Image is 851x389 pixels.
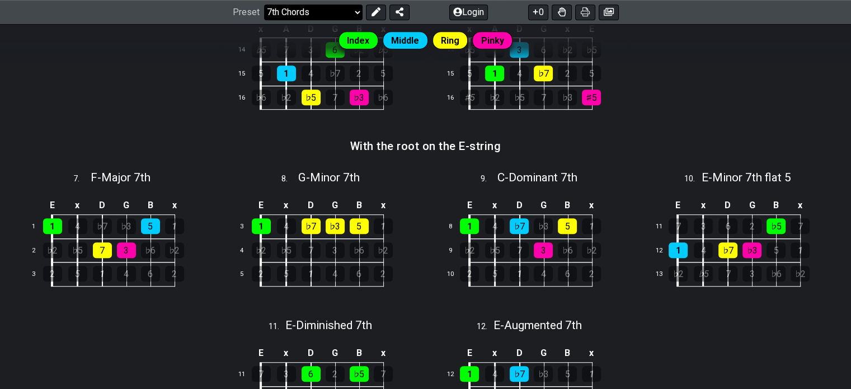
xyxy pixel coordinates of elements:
[371,344,395,363] td: x
[442,238,469,263] td: 9
[302,65,321,81] div: 4
[326,266,345,282] div: 4
[91,171,151,184] span: F - Major 7th
[264,4,363,20] select: Preset
[582,218,601,234] div: 1
[302,266,321,282] div: 1
[165,266,184,282] div: 2
[302,90,321,105] div: ♭5
[580,344,604,363] td: x
[25,238,52,263] td: 2
[534,65,553,81] div: ♭7
[277,366,296,382] div: 3
[25,263,52,287] td: 3
[165,242,184,258] div: ♭2
[274,196,299,215] td: x
[93,242,112,258] div: 7
[233,7,260,18] span: Preset
[389,4,410,20] button: Share Preset
[326,366,345,382] div: 2
[449,4,488,20] button: Login
[252,266,271,282] div: 2
[347,344,371,363] td: B
[694,218,713,234] div: 3
[138,196,162,215] td: B
[326,90,345,105] div: 7
[391,33,419,49] span: Middle
[90,196,115,215] td: D
[767,242,786,258] div: 5
[552,4,572,20] button: Toggle Dexterity for all fretkits
[269,321,285,333] span: 11 .
[252,65,271,81] div: 5
[582,65,601,81] div: 5
[481,173,497,185] span: 9 .
[442,62,469,86] td: 15
[476,321,493,333] span: 12 .
[691,196,716,215] td: x
[694,242,713,258] div: 4
[323,196,347,215] td: G
[252,366,271,382] div: 7
[580,196,604,215] td: x
[510,90,529,105] div: ♭5
[510,266,529,282] div: 1
[234,214,261,238] td: 3
[234,86,261,110] td: 16
[350,65,369,81] div: 2
[43,242,62,258] div: ♭2
[767,266,786,282] div: ♭6
[575,4,595,20] button: Print
[534,218,553,234] div: ♭3
[302,366,321,382] div: 6
[371,196,395,215] td: x
[534,242,553,258] div: 3
[493,318,582,332] span: E - Augmented 7th
[510,366,529,382] div: ♭7
[141,242,160,258] div: ♭6
[43,218,62,234] div: 1
[460,65,479,81] div: 5
[374,366,393,382] div: 7
[350,366,369,382] div: ♭5
[651,214,678,238] td: 11
[141,218,160,234] div: 5
[366,4,386,20] button: Edit Preset
[791,218,810,234] div: 7
[374,65,393,81] div: 5
[528,4,548,20] button: 0
[764,196,788,215] td: B
[302,242,321,258] div: 7
[326,218,345,234] div: ♭3
[482,344,507,363] td: x
[740,196,764,215] td: G
[485,366,504,382] div: 4
[582,90,601,105] div: ♯5
[788,196,812,215] td: x
[277,242,296,258] div: ♭5
[510,242,529,258] div: 7
[114,196,138,215] td: G
[701,171,791,184] span: E - Minor 7th flat 5
[442,263,469,287] td: 10
[718,266,737,282] div: 7
[252,218,271,234] div: 1
[742,266,761,282] div: 3
[374,242,393,258] div: ♭2
[651,263,678,287] td: 13
[93,266,112,282] div: 1
[40,196,65,215] td: E
[374,218,393,234] div: 1
[460,218,479,234] div: 1
[277,218,296,234] div: 4
[165,218,184,234] div: 1
[534,366,553,382] div: ♭3
[532,344,556,363] td: G
[441,33,459,49] span: Ring
[350,90,369,105] div: ♭3
[274,344,299,363] td: x
[457,344,482,363] td: E
[234,363,261,387] td: 11
[665,196,691,215] td: E
[248,196,274,215] td: E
